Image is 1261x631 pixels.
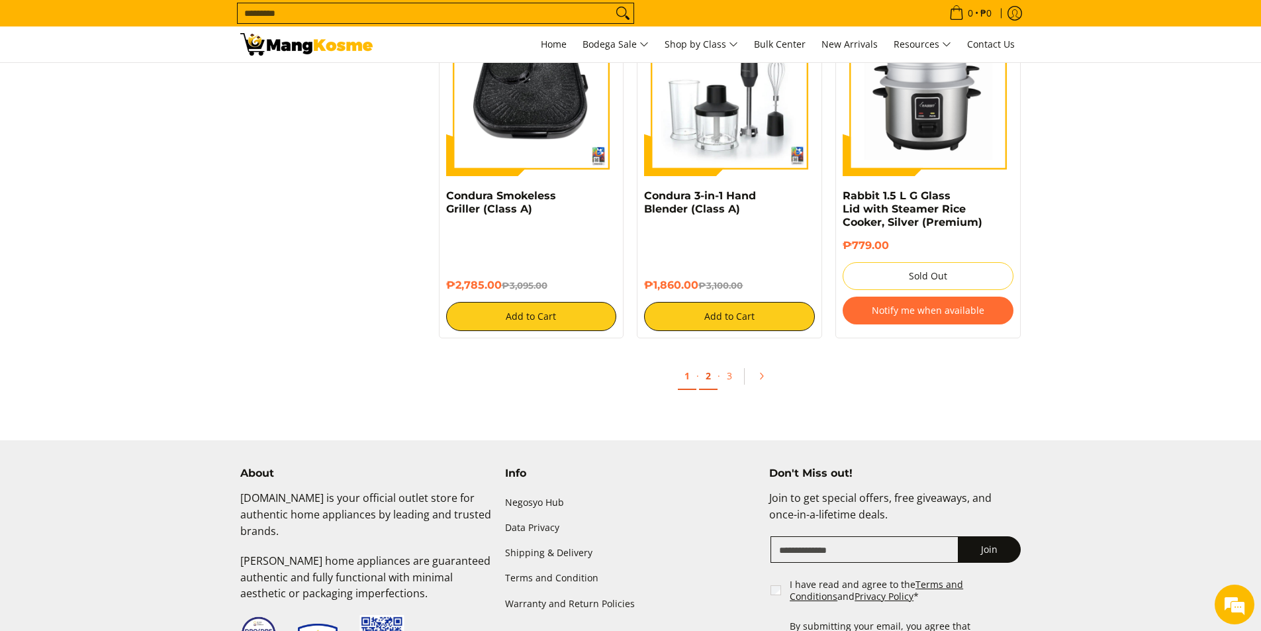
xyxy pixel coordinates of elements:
[505,516,757,541] a: Data Privacy
[644,302,815,331] button: Add to Cart
[790,579,1022,602] label: I have read and agree to the and *
[855,590,913,603] a: Privacy Policy
[240,33,373,56] img: Small Appliances l Mang Kosme: Home Appliances Warehouse Sale
[240,490,492,552] p: [DOMAIN_NAME] is your official outlet store for authentic home appliances by leading and trusted ...
[894,36,951,53] span: Resources
[698,280,743,291] del: ₱3,100.00
[386,26,1021,62] nav: Main Menu
[505,541,757,566] a: Shipping & Delivery
[505,566,757,591] a: Terms and Condition
[446,279,617,292] h6: ₱2,785.00
[7,362,252,408] textarea: Type your message and hit 'Enter'
[432,358,1028,401] ul: Pagination
[843,262,1013,290] button: Sold Out
[967,38,1015,50] span: Contact Us
[505,591,757,616] a: Warranty and Return Policies
[240,553,492,615] p: [PERSON_NAME] home appliances are guaranteed authentic and fully functional with minimal aestheti...
[644,5,815,176] img: condura-hand-blender-front-full-what's-in-the-box-view-mang-kosme
[718,369,720,382] span: ·
[790,578,963,603] a: Terms and Conditions
[958,536,1021,563] button: Join
[966,9,975,18] span: 0
[505,467,757,480] h4: Info
[769,490,1021,536] p: Join to get special offers, free giveaways, and once-in-a-lifetime deals.
[583,36,649,53] span: Bodega Sale
[945,6,996,21] span: •
[502,280,547,291] del: ₱3,095.00
[576,26,655,62] a: Bodega Sale
[678,363,696,390] a: 1
[843,239,1013,252] h6: ₱779.00
[815,26,884,62] a: New Arrivals
[541,38,567,50] span: Home
[887,26,958,62] a: Resources
[446,189,556,215] a: Condura Smokeless Griller (Class A)
[960,26,1021,62] a: Contact Us
[644,189,756,215] a: Condura 3-in-1 Hand Blender (Class A)
[446,5,617,176] img: condura-smokeless-griller-full-view-mang-kosme
[644,279,815,292] h6: ₱1,860.00
[612,3,633,23] button: Search
[769,467,1021,480] h4: Don't Miss out!
[534,26,573,62] a: Home
[658,26,745,62] a: Shop by Class
[978,9,994,18] span: ₱0
[843,297,1013,324] button: Notify me when available
[69,74,222,91] div: Chat with us now
[821,38,878,50] span: New Arrivals
[505,490,757,515] a: Negosyo Hub
[696,369,699,382] span: ·
[843,5,1013,176] img: https://mangkosme.com/products/rabbit-1-5-l-g-glass-lid-with-steamer-rice-cooker-silver-class-a
[699,363,718,390] a: 2
[747,26,812,62] a: Bulk Center
[446,302,617,331] button: Add to Cart
[217,7,249,38] div: Minimize live chat window
[240,467,492,480] h4: About
[665,36,738,53] span: Shop by Class
[720,363,739,389] a: 3
[77,167,183,301] span: We're online!
[843,189,982,228] a: Rabbit 1.5 L G Glass Lid with Steamer Rice Cooker, Silver (Premium)
[754,38,806,50] span: Bulk Center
